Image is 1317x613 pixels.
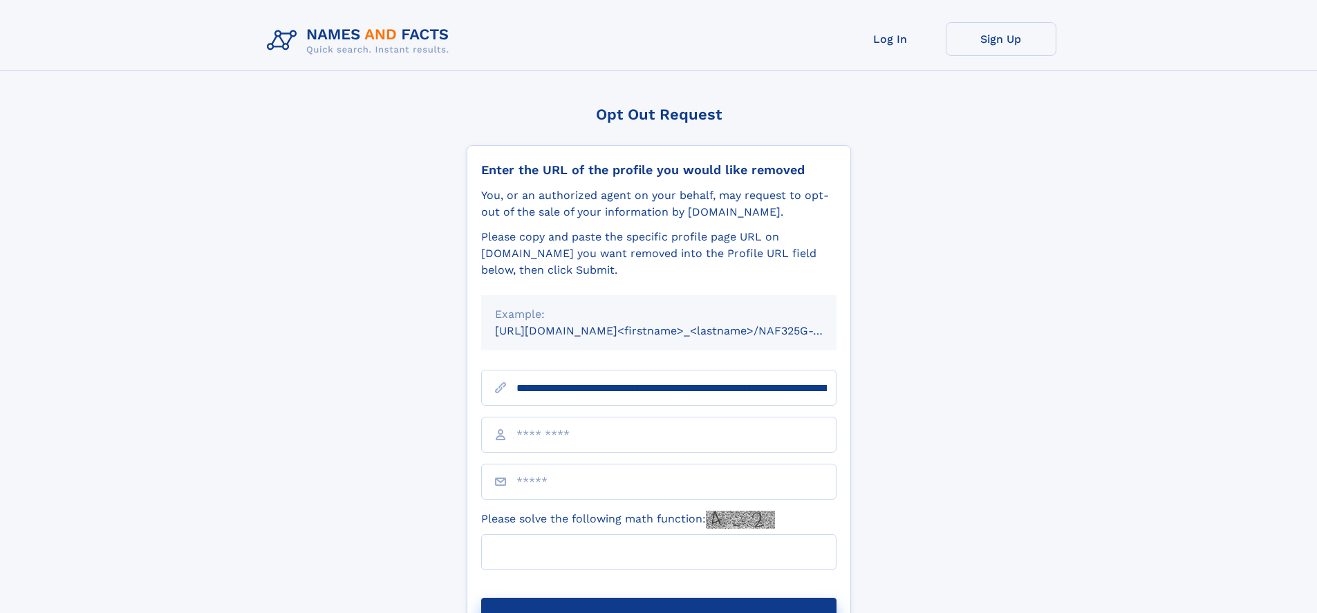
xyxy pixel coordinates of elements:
[261,22,460,59] img: Logo Names and Facts
[481,162,837,178] div: Enter the URL of the profile you would like removed
[467,106,851,123] div: Opt Out Request
[495,324,863,337] small: [URL][DOMAIN_NAME]<firstname>_<lastname>/NAF325G-xxxxxxxx
[495,306,823,323] div: Example:
[481,229,837,279] div: Please copy and paste the specific profile page URL on [DOMAIN_NAME] you want removed into the Pr...
[481,187,837,220] div: You, or an authorized agent on your behalf, may request to opt-out of the sale of your informatio...
[481,511,775,529] label: Please solve the following math function:
[835,22,946,56] a: Log In
[946,22,1056,56] a: Sign Up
